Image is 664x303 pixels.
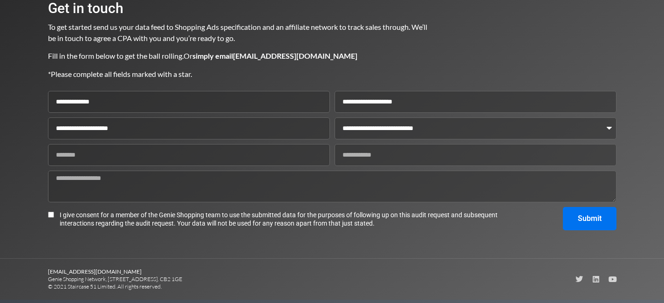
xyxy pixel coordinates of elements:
[48,22,429,42] span: To get started send us your data feed to Shopping Ads specification and an affiliate network to t...
[184,51,357,60] span: Or
[48,268,142,275] b: [EMAIL_ADDRESS][DOMAIN_NAME]
[48,69,428,80] p: *Please complete all fields marked with a star.
[563,207,616,230] button: Submit
[48,51,184,60] span: Fill in the form below to get the ball rolling.
[48,1,428,15] h2: Get in touch
[578,215,602,222] span: Submit
[48,268,332,290] p: Genie Shopping Network, [STREET_ADDRESS]. CB2 1GE © 2021 Staircase 51 Limited. All rights reserved.
[192,51,357,60] b: simply email [EMAIL_ADDRESS][DOMAIN_NAME]
[60,211,502,227] span: I give consent for a member of the Genie Shopping team to use the submitted data for the purposes...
